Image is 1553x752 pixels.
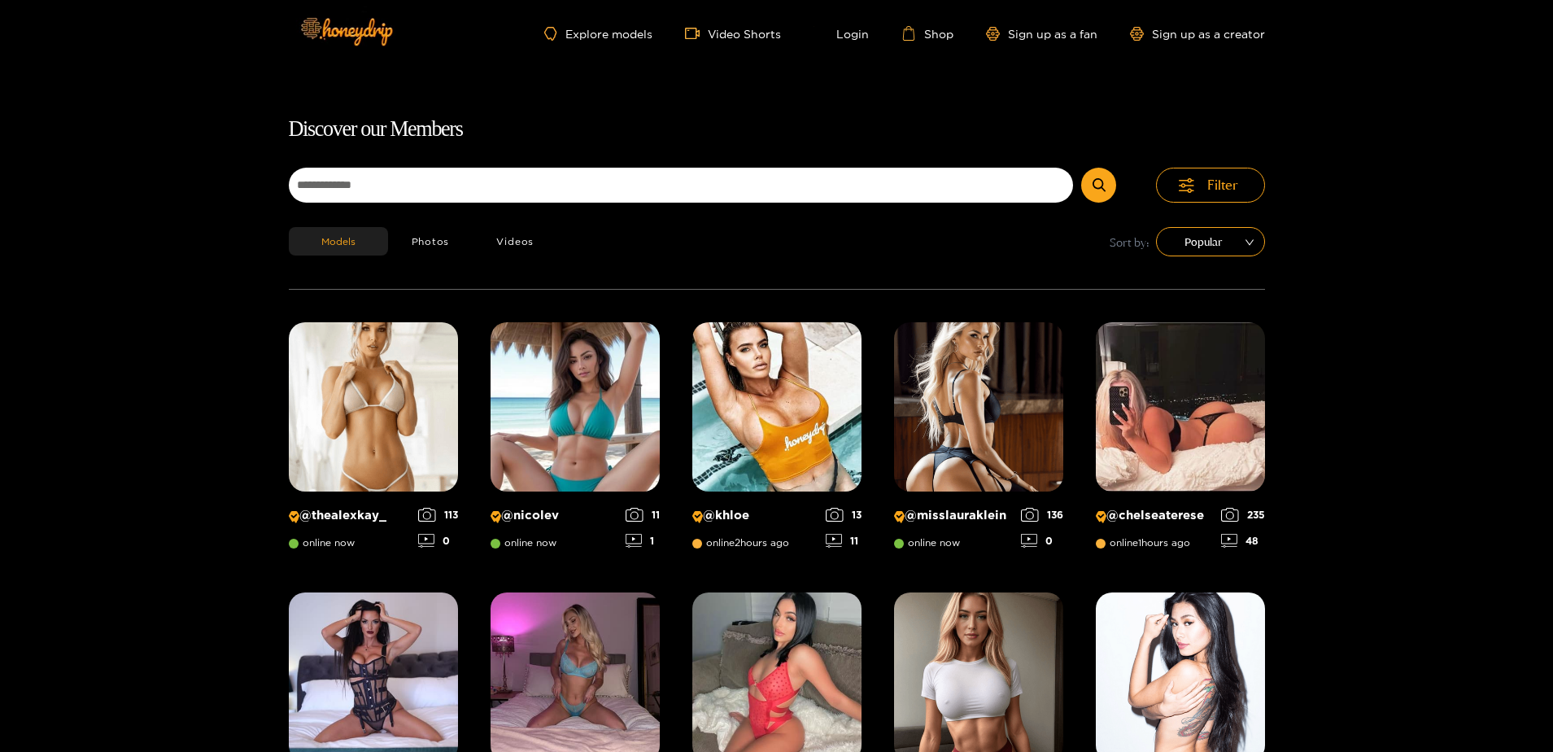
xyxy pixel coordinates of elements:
button: Models [289,227,388,256]
div: 11 [826,534,862,548]
p: @ khloe [692,508,818,523]
img: Creator Profile Image: chelseaterese [1096,322,1265,492]
button: Filter [1156,168,1265,203]
div: 0 [418,534,458,548]
p: @ chelseaterese [1096,508,1213,523]
a: Video Shorts [685,26,781,41]
p: @ misslauraklein [894,508,1013,523]
span: Popular [1168,230,1253,254]
div: 136 [1021,508,1063,522]
img: Creator Profile Image: thealexkay_ [289,322,458,492]
span: online now [894,537,960,549]
span: video-camera [685,26,708,41]
img: Creator Profile Image: nicolev [491,322,660,492]
p: @ nicolev [491,508,617,523]
div: 48 [1221,534,1265,548]
span: Filter [1207,176,1238,195]
span: online 2 hours ago [692,537,789,549]
a: Shop [901,26,953,41]
span: online now [289,537,355,549]
div: 113 [418,508,458,522]
button: Photos [388,227,473,256]
div: 13 [826,508,862,522]
h1: Discover our Members [289,112,1265,146]
span: online now [491,537,556,549]
a: Login [814,26,869,41]
span: Sort by: [1110,233,1149,251]
span: online 1 hours ago [1096,537,1190,549]
button: Videos [473,227,557,256]
a: Creator Profile Image: misslauraklein@misslaurakleinonline now1360 [894,322,1063,560]
div: sort [1156,227,1265,256]
div: 1 [626,534,660,548]
a: Creator Profile Image: khloe@khloeonline2hours ago1311 [692,322,862,560]
div: 235 [1221,508,1265,522]
a: Sign up as a creator [1130,27,1265,41]
img: Creator Profile Image: khloe [692,322,862,492]
a: Creator Profile Image: chelseaterese@chelseatereseonline1hours ago23548 [1096,322,1265,560]
p: @ thealexkay_ [289,508,410,523]
button: Submit Search [1081,168,1116,203]
div: 0 [1021,534,1063,548]
a: Creator Profile Image: nicolev@nicolevonline now111 [491,322,660,560]
a: Explore models [544,27,652,41]
a: Creator Profile Image: thealexkay_@thealexkay_online now1130 [289,322,458,560]
img: Creator Profile Image: misslauraklein [894,322,1063,492]
a: Sign up as a fan [986,27,1097,41]
div: 11 [626,508,660,522]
